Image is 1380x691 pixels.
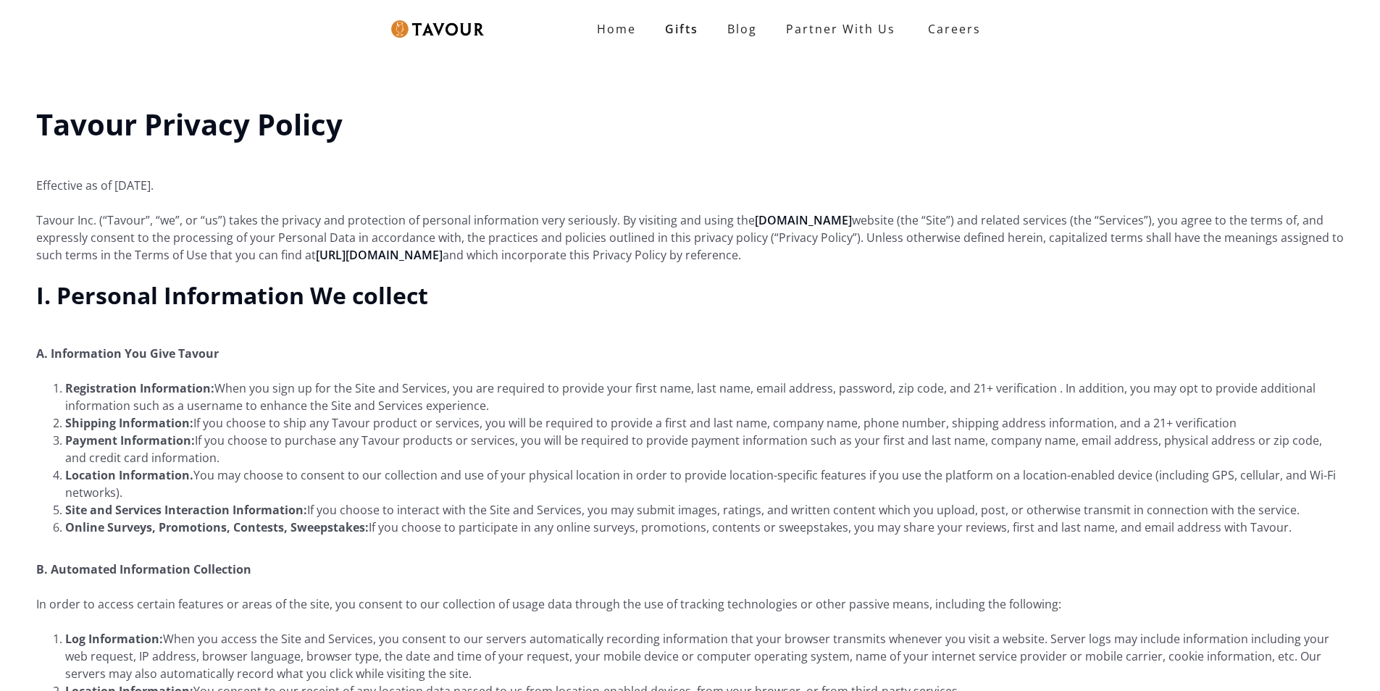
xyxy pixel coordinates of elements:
strong: Careers [928,14,981,43]
p: Effective as of [DATE]. [36,159,1344,194]
strong: Online Surveys, Promotions, Contests, Sweepstakes: [65,519,369,535]
p: Tavour Inc. (“Tavour”, “we”, or “us”) takes the privacy and protection of personal information ve... [36,212,1344,264]
strong: Registration Information: [65,380,214,396]
li: When you access the Site and Services, you consent to our servers automatically recording informa... [65,630,1344,682]
strong: Location Information. [65,467,193,483]
a: Home [582,14,651,43]
strong: Log Information: [65,631,163,647]
strong: Shipping Information: [65,415,193,431]
li: You may choose to consent to our collection and use of your physical location in order to provide... [65,466,1344,501]
strong: B. Automated Information Collection [36,561,251,577]
a: Gifts [651,14,713,43]
a: Blog [713,14,771,43]
li: If you choose to ship any Tavour product or services, you will be required to provide a first and... [65,414,1344,432]
li: When you sign up for the Site and Services, you are required to provide your first name, last nam... [65,380,1344,414]
li: If you choose to participate in any online surveys, promotions, contents or sweepstakes, you may ... [65,519,1344,536]
strong: I. Personal Information We collect [36,280,428,311]
a: [URL][DOMAIN_NAME] [316,247,443,263]
p: In order to access certain features or areas of the site, you consent to our collection of usage ... [36,595,1344,613]
strong: Payment Information: [65,432,195,448]
a: Partner With Us [771,14,910,43]
li: If you choose to interact with the Site and Services, you may submit images, ratings, and written... [65,501,1344,519]
li: If you choose to purchase any Tavour products or services, you will be required to provide paymen... [65,432,1344,466]
a: Careers [910,9,992,49]
strong: Site and Services Interaction Information: [65,502,307,518]
strong: Home [597,21,636,37]
strong: Tavour Privacy Policy [36,104,343,144]
a: [DOMAIN_NAME] [755,212,852,228]
strong: A. Information You Give Tavour [36,345,219,361]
